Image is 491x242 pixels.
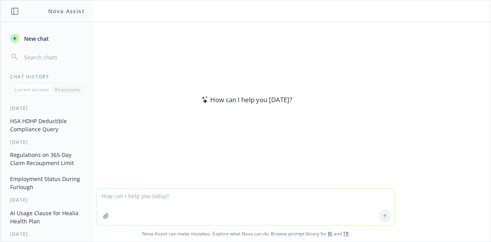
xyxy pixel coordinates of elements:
div: How can I help you [DATE]? [199,95,292,105]
button: AI Usage Clause for Healia Health Plan [7,207,87,228]
input: Search chats [23,52,84,63]
div: [DATE] [1,139,94,145]
p: Current account [14,86,49,93]
a: BI [328,230,333,237]
button: HSA HDHP Deductible Compliance Query [7,115,87,136]
span: New chat [23,35,49,43]
button: Employment Status During Furlough [7,172,87,193]
div: [DATE] [1,105,94,111]
span: Nova Assist can make mistakes. Explore what Nova can do: Browse prompt library for and [3,226,488,242]
div: [DATE] [1,197,94,203]
a: TR [343,230,349,237]
div: [DATE] [1,231,94,237]
div: Chat History [1,73,94,80]
button: Regulations on 365-Day Claim Recoupment Limit [7,148,87,169]
h1: Nova Assist [48,7,85,15]
button: New chat [7,31,87,45]
p: All accounts [54,86,80,93]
